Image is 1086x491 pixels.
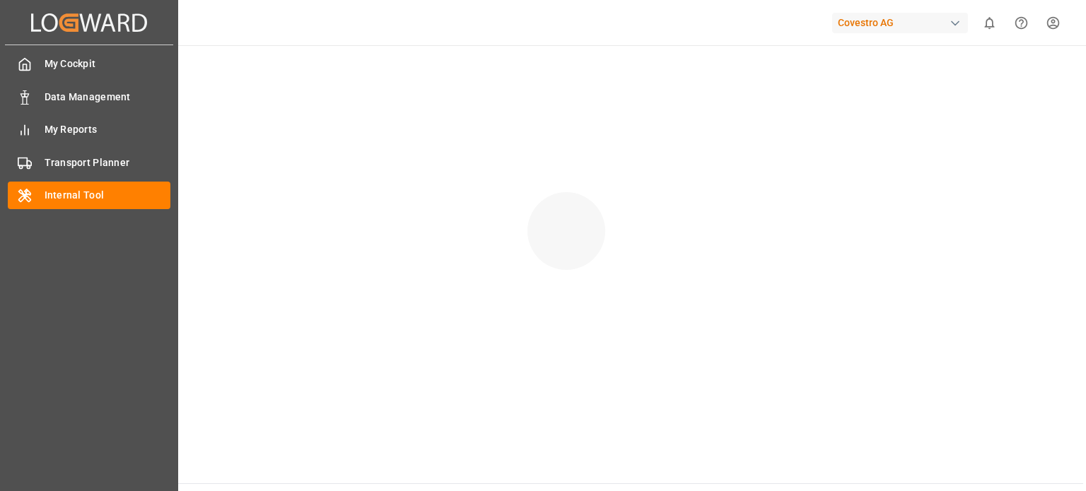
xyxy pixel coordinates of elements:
a: My Cockpit [8,50,170,78]
a: My Reports [8,116,170,143]
button: Covestro AG [832,9,974,36]
span: Data Management [45,90,171,105]
button: show 0 new notifications [974,7,1005,39]
span: My Reports [45,122,171,137]
a: Internal Tool [8,182,170,209]
span: My Cockpit [45,57,171,71]
span: Internal Tool [45,188,171,203]
span: Transport Planner [45,155,171,170]
div: Covestro AG [832,13,968,33]
a: Data Management [8,83,170,110]
a: Transport Planner [8,148,170,176]
button: Help Center [1005,7,1037,39]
